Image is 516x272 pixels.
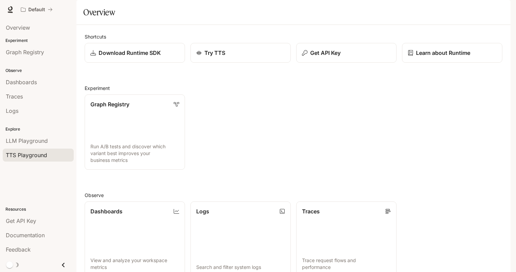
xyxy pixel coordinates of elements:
p: Download Runtime SDK [99,49,161,57]
p: Dashboards [90,207,123,215]
a: Learn about Runtime [402,43,502,63]
button: All workspaces [18,3,56,16]
p: View and analyze your workspace metrics [90,257,179,271]
button: Get API Key [296,43,397,63]
h2: Observe [85,192,502,199]
p: Learn about Runtime [416,49,470,57]
p: Graph Registry [90,100,129,108]
a: Graph RegistryRun A/B tests and discover which variant best improves your business metrics [85,94,185,170]
p: Search and filter system logs [196,264,285,271]
h2: Shortcuts [85,33,502,40]
p: Get API Key [310,49,341,57]
a: Try TTS [190,43,291,63]
a: Download Runtime SDK [85,43,185,63]
p: Traces [302,207,320,215]
p: Logs [196,207,209,215]
p: Trace request flows and performance [302,257,391,271]
p: Default [28,7,45,13]
h2: Experiment [85,85,502,92]
p: Try TTS [204,49,225,57]
h1: Overview [83,5,115,19]
p: Run A/B tests and discover which variant best improves your business metrics [90,143,179,164]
